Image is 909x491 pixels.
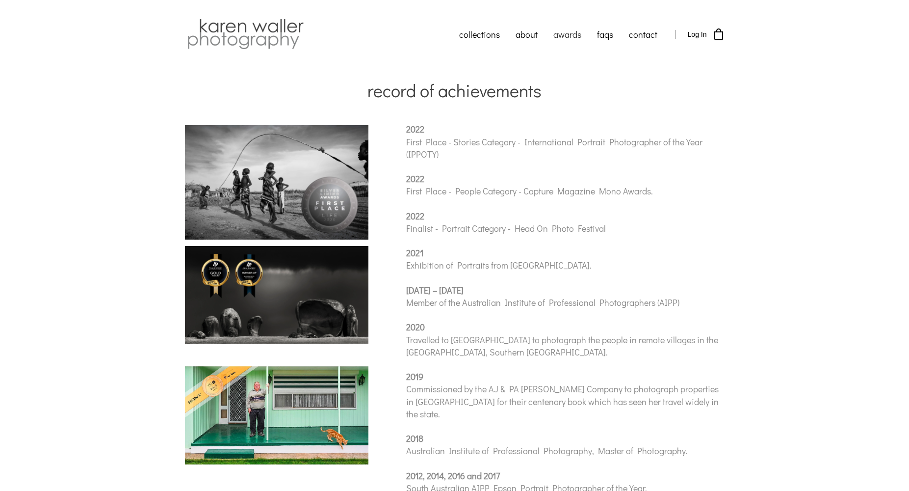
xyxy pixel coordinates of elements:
[406,123,424,135] span: 2022
[508,22,545,47] a: about
[621,22,665,47] a: contact
[406,210,424,222] span: 2022
[406,185,653,197] span: First Place - People Category - Capture Magazine Mono Awards.
[406,383,719,419] span: Commissioned by the AJ & PA [PERSON_NAME] Company to photograph properties in [GEOGRAPHIC_DATA] f...
[589,22,621,47] a: faqs
[406,433,423,444] span: 2018
[406,470,500,482] span: 2012, 2014, 2016 and 2017
[406,321,425,333] span: 2020
[406,445,688,457] span: Australian Institute of Professional Photography, Master of Photography.
[406,284,464,296] span: [DATE] – [DATE]
[406,334,718,358] span: Travelled to [GEOGRAPHIC_DATA] to photograph the people in remote villages in the [GEOGRAPHIC_DAT...
[367,79,542,102] span: record of achievements
[406,247,423,259] span: 2021
[406,371,423,382] span: 2019
[451,22,508,47] a: collections
[406,136,702,160] span: First Place - Stories Category - International Portrait Photographer of the Year (IPPOTY)
[185,17,306,52] img: Karen Waller Photography
[406,222,606,234] span: Finalist - Portrait Category - Head On Photo Festival
[688,30,707,38] span: Log In
[406,173,424,185] span: 2022
[545,22,589,47] a: awards
[406,259,592,271] span: Exhibition of Portraits from [GEOGRAPHIC_DATA].
[406,297,679,308] span: Member of the Australian Institute of Professional Photographers (AIPP)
